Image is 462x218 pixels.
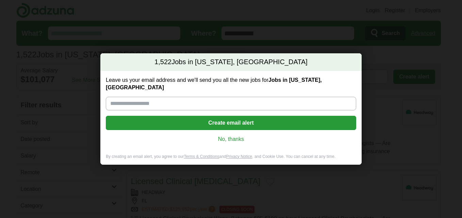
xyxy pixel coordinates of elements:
[111,135,351,143] a: No, thanks
[226,154,252,159] a: Privacy Notice
[154,57,171,67] span: 1,522
[100,154,362,165] div: By creating an email alert, you agree to our and , and Cookie Use. You can cancel at any time.
[106,77,322,90] strong: Jobs in [US_STATE], [GEOGRAPHIC_DATA]
[100,53,362,71] h2: Jobs in [US_STATE], [GEOGRAPHIC_DATA]
[184,154,219,159] a: Terms & Conditions
[106,116,356,130] button: Create email alert
[106,76,356,91] label: Leave us your email address and we'll send you all the new jobs for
